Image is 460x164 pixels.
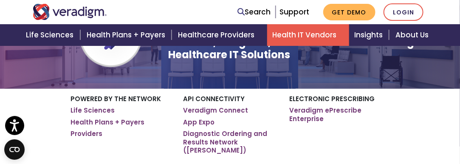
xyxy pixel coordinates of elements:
[183,106,248,115] a: Veradigm Connect
[390,24,439,46] a: About Us
[280,7,310,17] a: Support
[33,4,107,20] img: Veradigm logo
[4,139,25,160] button: Open CMP widget
[82,24,173,46] a: Health Plans + Payers
[349,24,390,46] a: Insights
[71,106,115,115] a: Life Sciences
[173,24,267,46] a: Healthcare Providers
[71,130,103,138] a: Providers
[297,103,450,154] iframe: Drift Chat Widget
[238,6,271,18] a: Search
[267,24,349,46] a: Health IT Vendors
[323,4,375,20] a: Get Demo
[168,37,427,61] h1: Connect, Integrate, and Innovate with Veradigm Healthcare IT Solutions
[21,24,82,46] a: Life Sciences
[183,130,277,155] a: Diagnostic Ordering and Results Network ([PERSON_NAME])
[183,118,215,127] a: App Expo
[71,118,145,127] a: Health Plans + Payers
[290,106,389,123] a: Veradigm ePrescribe Enterprise
[384,3,423,21] a: Login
